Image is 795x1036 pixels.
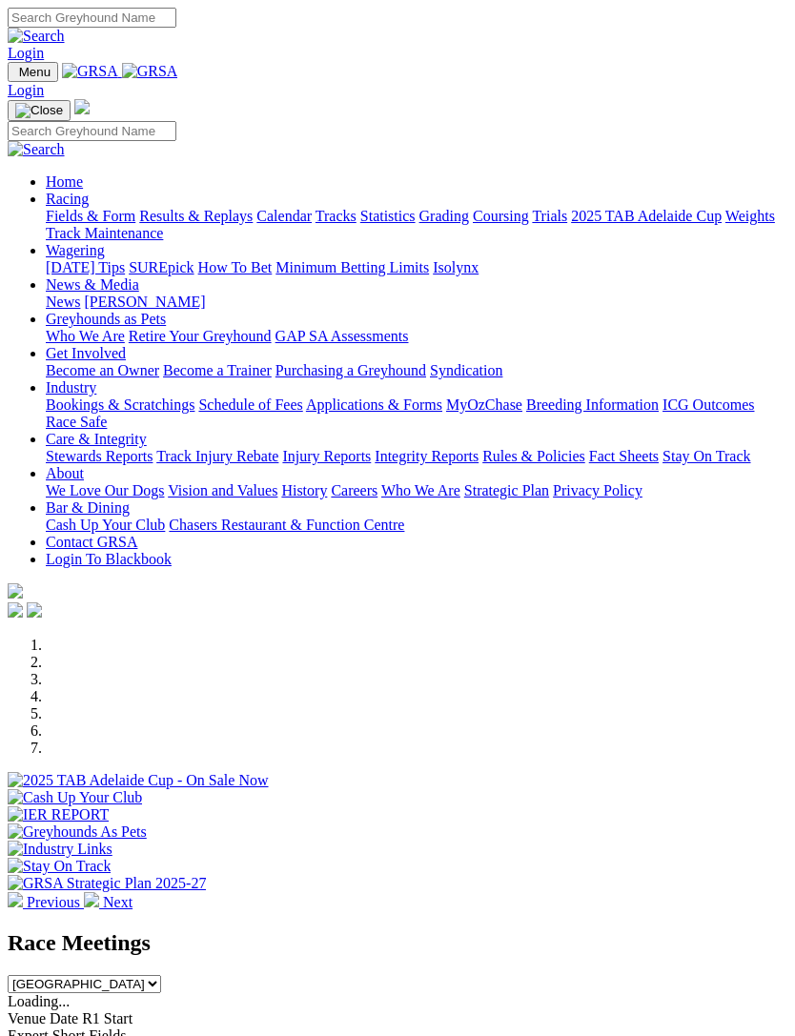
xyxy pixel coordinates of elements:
[46,259,787,276] div: Wagering
[46,294,787,311] div: News & Media
[46,551,172,567] a: Login To Blackbook
[198,396,302,413] a: Schedule of Fees
[571,208,722,224] a: 2025 TAB Adelaide Cup
[8,892,23,907] img: chevron-left-pager-white.svg
[8,602,23,618] img: facebook.svg
[8,121,176,141] input: Search
[46,173,83,190] a: Home
[8,772,269,789] img: 2025 TAB Adelaide Cup - On Sale Now
[46,328,125,344] a: Who We Are
[8,823,147,841] img: Greyhounds As Pets
[169,517,404,533] a: Chasers Restaurant & Function Centre
[46,517,787,534] div: Bar & Dining
[8,45,44,61] a: Login
[198,259,273,275] a: How To Bet
[306,396,442,413] a: Applications & Forms
[8,806,109,823] img: IER REPORT
[375,448,479,464] a: Integrity Reports
[62,63,118,80] img: GRSA
[46,345,126,361] a: Get Involved
[84,294,205,310] a: [PERSON_NAME]
[46,208,135,224] a: Fields & Form
[8,841,112,858] img: Industry Links
[275,259,429,275] a: Minimum Betting Limits
[46,379,96,396] a: Industry
[139,208,253,224] a: Results & Replays
[256,208,312,224] a: Calendar
[46,482,164,498] a: We Love Our Dogs
[46,517,165,533] a: Cash Up Your Club
[46,396,194,413] a: Bookings & Scratchings
[275,362,426,378] a: Purchasing a Greyhound
[46,208,787,242] div: Racing
[8,62,58,82] button: Toggle navigation
[46,414,107,430] a: Race Safe
[433,259,479,275] a: Isolynx
[8,8,176,28] input: Search
[46,191,89,207] a: Racing
[103,894,132,910] span: Next
[46,362,159,378] a: Become an Owner
[46,431,147,447] a: Care & Integrity
[122,63,178,80] img: GRSA
[27,894,80,910] span: Previous
[275,328,409,344] a: GAP SA Assessments
[532,208,567,224] a: Trials
[46,448,787,465] div: Care & Integrity
[8,894,84,910] a: Previous
[46,276,139,293] a: News & Media
[15,103,63,118] img: Close
[46,396,787,431] div: Industry
[381,482,460,498] a: Who We Are
[46,328,787,345] div: Greyhounds as Pets
[84,892,99,907] img: chevron-right-pager-white.svg
[430,362,502,378] a: Syndication
[19,65,51,79] span: Menu
[27,602,42,618] img: twitter.svg
[8,1010,46,1026] span: Venue
[84,894,132,910] a: Next
[50,1010,78,1026] span: Date
[8,583,23,599] img: logo-grsa-white.png
[46,362,787,379] div: Get Involved
[46,534,137,550] a: Contact GRSA
[8,82,44,98] a: Login
[8,100,71,121] button: Toggle navigation
[46,242,105,258] a: Wagering
[589,448,659,464] a: Fact Sheets
[316,208,357,224] a: Tracks
[129,328,272,344] a: Retire Your Greyhound
[662,448,750,464] a: Stay On Track
[553,482,642,498] a: Privacy Policy
[8,875,206,892] img: GRSA Strategic Plan 2025-27
[473,208,529,224] a: Coursing
[74,99,90,114] img: logo-grsa-white.png
[46,225,163,241] a: Track Maintenance
[129,259,194,275] a: SUREpick
[82,1010,132,1026] span: R1 Start
[46,294,80,310] a: News
[282,448,371,464] a: Injury Reports
[156,448,278,464] a: Track Injury Rebate
[46,448,153,464] a: Stewards Reports
[725,208,775,224] a: Weights
[8,993,70,1009] span: Loading...
[168,482,277,498] a: Vision and Values
[8,930,787,956] h2: Race Meetings
[419,208,469,224] a: Grading
[46,465,84,481] a: About
[281,482,327,498] a: History
[8,789,142,806] img: Cash Up Your Club
[482,448,585,464] a: Rules & Policies
[360,208,416,224] a: Statistics
[446,396,522,413] a: MyOzChase
[8,28,65,45] img: Search
[331,482,377,498] a: Careers
[46,259,125,275] a: [DATE] Tips
[46,499,130,516] a: Bar & Dining
[163,362,272,378] a: Become a Trainer
[46,482,787,499] div: About
[464,482,549,498] a: Strategic Plan
[526,396,659,413] a: Breeding Information
[8,141,65,158] img: Search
